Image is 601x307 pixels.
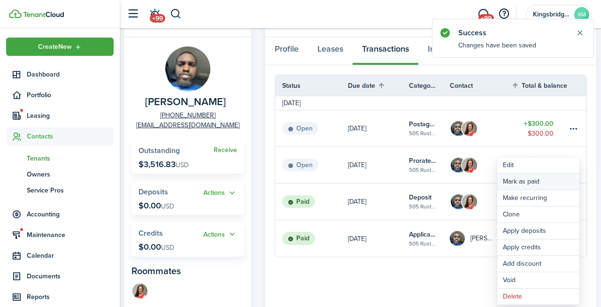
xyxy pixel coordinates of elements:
table-info-title: Deposit [409,192,431,202]
table-subtitle: 505 Rustic Pl [409,129,436,138]
a: Isaiah Butler[PERSON_NAME] [450,220,511,257]
notify-title: Success [458,27,566,38]
button: Open sidebar [124,5,142,23]
table-info-title: Prorated rent [409,156,436,166]
button: Apply deposits [497,223,579,239]
table-info-title: Postage fee [409,119,436,129]
button: Close notify [573,26,586,39]
avatar-text: KM [574,7,589,22]
span: Kingsbridge Management Inc [533,11,570,18]
a: [DATE] [348,220,409,257]
span: USD [176,160,189,170]
button: Apply credits [497,239,579,255]
span: Create New [38,44,72,50]
table-subtitle: 505 Rustic Pl [409,239,436,248]
img: Celeste Freeman [462,121,477,136]
img: Isaiah Butler [165,46,210,92]
a: Clone [497,207,579,223]
a: Paid [275,184,348,220]
span: Leasing [27,111,114,121]
a: Isaiah ButlerCeleste Freeman [450,184,511,220]
p: [DATE] [348,234,366,244]
p: [DATE] [348,123,366,133]
a: [DATE] [348,110,409,146]
a: Open [275,147,348,183]
span: Calendar [27,251,114,261]
p: $0.00 [139,201,174,210]
status: Open [282,159,318,172]
td: [DATE] [275,98,308,108]
a: Prorated rent505 Rustic Pl [409,147,450,183]
span: Dashboard [27,69,114,79]
img: Isaiah Butler [451,194,466,209]
img: Isaiah Butler [450,231,465,246]
panel-main-subtitle: Roommates [131,264,244,278]
span: Isaiah Butler [145,96,226,108]
span: +99 [150,14,165,23]
table-amount-description: $300.00 [528,129,554,138]
span: Tenants [27,153,114,163]
a: [DATE] [348,184,409,220]
span: +99 [478,14,494,23]
span: Outstanding [139,145,180,156]
button: Open menu [203,229,237,240]
img: Isaiah Butler [451,121,466,136]
span: Documents [27,271,114,281]
th: Sort [348,80,409,91]
th: Contact [450,81,511,91]
a: Open [275,110,348,146]
a: [DATE] [348,147,409,183]
button: Search [170,6,182,22]
span: Deposits [139,186,168,197]
span: Credits [139,228,163,238]
button: Add discount [497,256,579,272]
a: [EMAIL_ADDRESS][DOMAIN_NAME] [136,120,239,130]
p: $3,516.83 [139,160,189,169]
a: Insurance [418,37,474,65]
img: TenantCloud [9,9,22,18]
table-profile-info-text: [PERSON_NAME] [470,235,497,242]
button: Actions [203,229,237,240]
a: Isaiah ButlerCeleste Freeman [450,110,511,146]
a: Isaiah ButlerCeleste Freeman [450,147,511,183]
button: Open menu [6,38,114,56]
th: Sort [511,80,568,91]
button: Edit [497,157,579,173]
a: Receive [214,146,237,154]
table-info-title: Application fee [409,230,436,239]
button: Delete [497,289,579,305]
notify-body: Changes have been saved [432,40,593,57]
span: USD [161,201,174,211]
a: Dashboard [6,65,114,84]
a: Postage fee505 Rustic Pl [409,110,450,146]
a: Application fee505 Rustic Pl [409,220,450,257]
span: Owners [27,169,114,179]
span: USD [161,243,174,253]
status: Open [282,122,318,135]
th: Status [275,81,348,91]
th: Category & property [409,81,450,91]
a: Leases [308,37,353,65]
a: Reports [6,288,114,306]
button: Open resource center [496,6,512,22]
table-subtitle: 505 Rustic Pl [409,202,436,211]
span: Portfolio [27,90,114,100]
status: Paid [282,195,315,208]
a: Deposit505 Rustic Pl [409,184,450,220]
button: Actions [203,188,237,199]
p: [DATE] [348,197,366,207]
span: Contacts [27,131,114,141]
status: Paid [282,232,315,245]
a: Profile [265,37,308,65]
p: [DATE] [348,160,366,170]
a: [PHONE_NUMBER] [160,110,216,120]
a: Tenants [6,150,114,166]
span: Service Pros [27,185,114,195]
a: $716.83$716.83 [511,147,568,183]
a: Owners [6,166,114,182]
img: Isaiah Butler [451,158,466,173]
img: Celeste Freeman [132,284,147,299]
